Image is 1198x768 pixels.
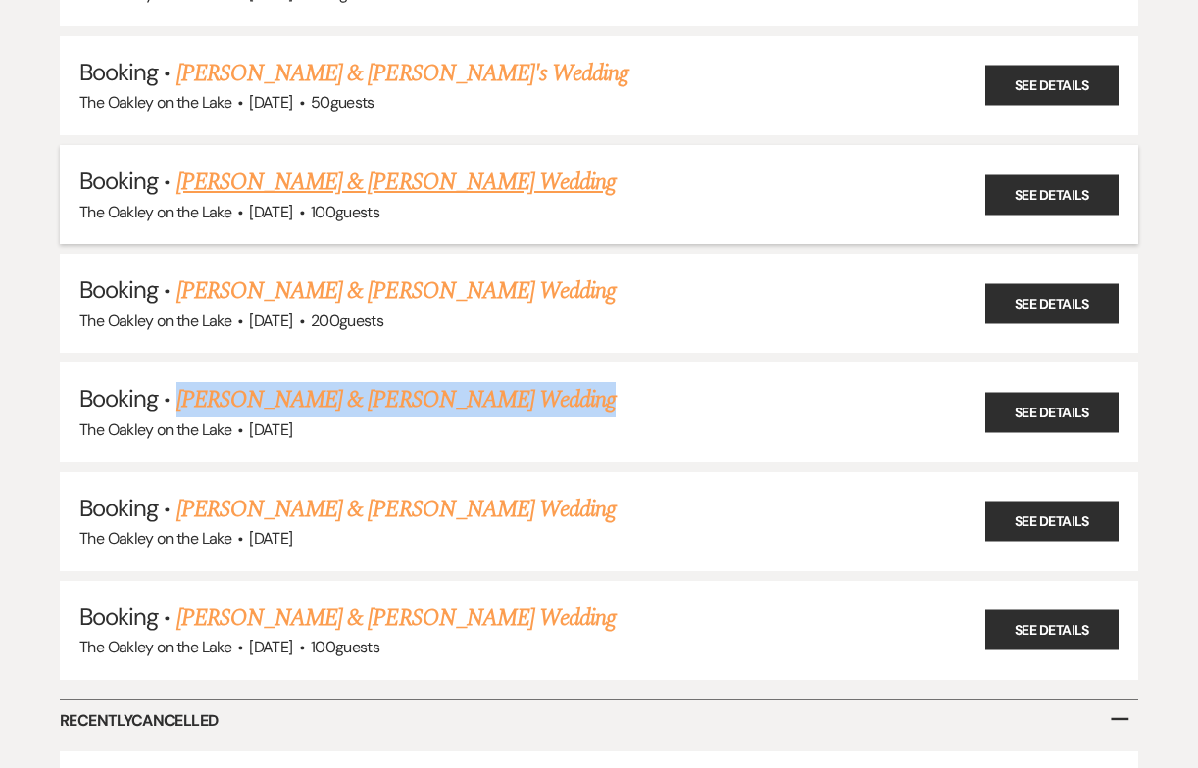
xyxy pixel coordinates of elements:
a: See Details [985,66,1119,106]
a: [PERSON_NAME] & [PERSON_NAME] Wedding [176,600,616,636]
span: The Oakley on the Lake [79,92,231,113]
span: Booking [79,274,158,305]
span: [DATE] [249,637,292,657]
span: [DATE] [249,419,292,440]
span: The Oakley on the Lake [79,528,231,549]
span: The Oakley on the Lake [79,419,231,440]
a: See Details [985,174,1119,215]
a: [PERSON_NAME] & [PERSON_NAME]'s Wedding [176,56,629,91]
span: 100 guests [311,202,379,222]
a: [PERSON_NAME] & [PERSON_NAME] Wedding [176,382,616,417]
span: The Oakley on the Lake [79,637,231,657]
span: [DATE] [249,202,292,222]
a: See Details [985,502,1119,542]
a: See Details [985,610,1119,650]
h6: Recently Cancelled [60,700,1138,742]
span: 200 guests [311,311,383,331]
span: [DATE] [249,311,292,331]
span: Booking [79,57,158,87]
a: [PERSON_NAME] & [PERSON_NAME] Wedding [176,165,616,200]
span: – [1109,696,1130,740]
span: Booking [79,383,158,413]
span: The Oakley on the Lake [79,202,231,222]
span: Booking [79,166,158,196]
a: [PERSON_NAME] & [PERSON_NAME] Wedding [176,492,616,527]
a: See Details [985,283,1119,323]
span: 100 guests [311,637,379,657]
span: [DATE] [249,528,292,549]
a: See Details [985,393,1119,433]
span: [DATE] [249,92,292,113]
span: Booking [79,601,158,632]
span: Booking [79,493,158,523]
span: The Oakley on the Lake [79,311,231,331]
a: [PERSON_NAME] & [PERSON_NAME] Wedding [176,273,616,309]
span: 50 guests [311,92,374,113]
